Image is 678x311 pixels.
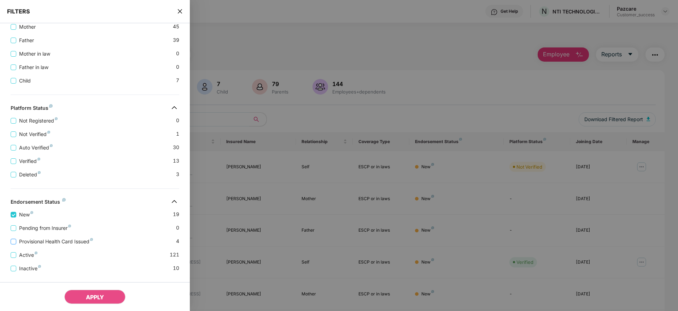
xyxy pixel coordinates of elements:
[55,117,58,120] img: svg+xml;base64,PHN2ZyB4bWxucz0iaHR0cDovL3d3dy53My5vcmcvMjAwMC9zdmciIHdpZHRoPSI4IiBoZWlnaHQ9IjgiIH...
[176,130,179,138] span: 1
[38,171,41,174] img: svg+xml;base64,PHN2ZyB4bWxucz0iaHR0cDovL3d3dy53My5vcmcvMjAwMC9zdmciIHdpZHRoPSI4IiBoZWlnaHQ9IjgiIH...
[176,77,179,85] span: 7
[173,157,179,165] span: 13
[86,294,104,301] span: APPLY
[16,238,96,245] span: Provisional Health Card Issued
[16,224,74,232] span: Pending from Insurer
[68,225,71,227] img: svg+xml;base64,PHN2ZyB4bWxucz0iaHR0cDovL3d3dy53My5vcmcvMjAwMC9zdmciIHdpZHRoPSI4IiBoZWlnaHQ9IjgiIH...
[173,264,179,272] span: 10
[16,211,36,219] span: New
[49,104,53,108] img: svg+xml;base64,PHN2ZyB4bWxucz0iaHR0cDovL3d3dy53My5vcmcvMjAwMC9zdmciIHdpZHRoPSI4IiBoZWlnaHQ9IjgiIH...
[50,144,53,147] img: svg+xml;base64,PHN2ZyB4bWxucz0iaHR0cDovL3d3dy53My5vcmcvMjAwMC9zdmciIHdpZHRoPSI4IiBoZWlnaHQ9IjgiIH...
[170,251,179,259] span: 121
[7,8,30,15] span: FILTERS
[16,171,43,179] span: Deleted
[16,77,34,85] span: Child
[16,36,37,44] span: Father
[16,50,53,58] span: Mother in law
[16,63,51,71] span: Father in law
[16,130,53,138] span: Not Verified
[173,210,179,219] span: 19
[176,117,179,125] span: 0
[16,144,55,152] span: Auto Verified
[16,23,39,31] span: Mother
[62,198,66,202] img: svg+xml;base64,PHN2ZyB4bWxucz0iaHR0cDovL3d3dy53My5vcmcvMjAwMC9zdmciIHdpZHRoPSI4IiBoZWlnaHQ9IjgiIH...
[90,238,93,241] img: svg+xml;base64,PHN2ZyB4bWxucz0iaHR0cDovL3d3dy53My5vcmcvMjAwMC9zdmciIHdpZHRoPSI4IiBoZWlnaHQ9IjgiIH...
[16,117,60,125] span: Not Registered
[176,50,179,58] span: 0
[35,251,37,254] img: svg+xml;base64,PHN2ZyB4bWxucz0iaHR0cDovL3d3dy53My5vcmcvMjAwMC9zdmciIHdpZHRoPSI4IiBoZWlnaHQ9IjgiIH...
[11,199,66,207] div: Endorsement Status
[169,102,180,113] img: svg+xml;base64,PHN2ZyB4bWxucz0iaHR0cDovL3d3dy53My5vcmcvMjAwMC9zdmciIHdpZHRoPSIzMiIgaGVpZ2h0PSIzMi...
[37,158,40,160] img: svg+xml;base64,PHN2ZyB4bWxucz0iaHR0cDovL3d3dy53My5vcmcvMjAwMC9zdmciIHdpZHRoPSI4IiBoZWlnaHQ9IjgiIH...
[30,211,33,214] img: svg+xml;base64,PHN2ZyB4bWxucz0iaHR0cDovL3d3dy53My5vcmcvMjAwMC9zdmciIHdpZHRoPSI4IiBoZWlnaHQ9IjgiIH...
[176,170,179,179] span: 3
[177,8,183,15] span: close
[38,265,41,268] img: svg+xml;base64,PHN2ZyB4bWxucz0iaHR0cDovL3d3dy53My5vcmcvMjAwMC9zdmciIHdpZHRoPSI4IiBoZWlnaHQ9IjgiIH...
[176,237,179,245] span: 4
[176,224,179,232] span: 0
[169,196,180,207] img: svg+xml;base64,PHN2ZyB4bWxucz0iaHR0cDovL3d3dy53My5vcmcvMjAwMC9zdmciIHdpZHRoPSIzMiIgaGVpZ2h0PSIzMi...
[11,105,53,113] div: Platform Status
[16,265,44,272] span: Inactive
[47,131,50,134] img: svg+xml;base64,PHN2ZyB4bWxucz0iaHR0cDovL3d3dy53My5vcmcvMjAwMC9zdmciIHdpZHRoPSI4IiBoZWlnaHQ9IjgiIH...
[173,23,179,31] span: 45
[16,251,40,259] span: Active
[176,63,179,71] span: 0
[173,143,179,152] span: 30
[64,290,125,304] button: APPLY
[173,36,179,44] span: 39
[16,157,43,165] span: Verified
